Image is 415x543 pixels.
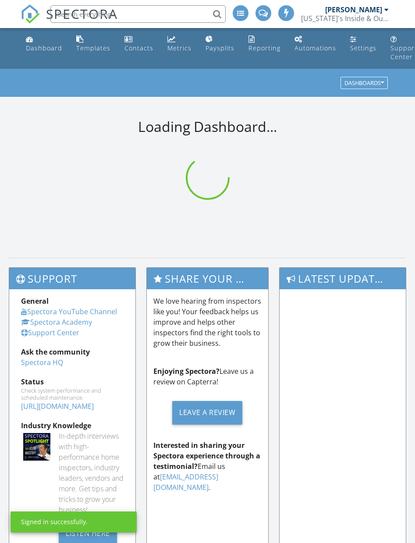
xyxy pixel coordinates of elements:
a: [EMAIL_ADDRESS][DOMAIN_NAME] [153,472,218,492]
div: Reporting [248,44,280,52]
a: Paysplits [202,32,238,57]
a: Spectora Academy [21,317,92,327]
a: Support Center [21,328,79,337]
a: Templates [73,32,114,57]
strong: General [21,296,49,306]
p: We love hearing from inspectors like you! Your feedback helps us improve and helps other inspecto... [153,296,261,348]
a: Dashboard [22,32,66,57]
strong: Enjoying Spectora? [153,366,220,376]
a: Leave a Review [153,394,261,431]
a: Spectora YouTube Channel [21,307,117,316]
div: Leave a Review [172,401,242,425]
div: Check system performance and scheduled maintenance. [21,387,124,401]
button: Dashboards [341,77,388,89]
div: Dashboard [26,44,62,52]
div: Industry Knowledge [21,420,124,431]
a: Reporting [245,32,284,57]
div: Contacts [124,44,153,52]
h3: Support [9,268,135,289]
p: Leave us a review on Capterra! [153,366,261,387]
a: Listen Here [59,528,117,538]
a: SPECTORA [21,12,118,30]
a: Settings [347,32,380,57]
a: [URL][DOMAIN_NAME] [21,401,94,411]
div: Paysplits [206,44,234,52]
div: Settings [350,44,376,52]
a: Contacts [121,32,157,57]
img: Spectoraspolightmain [23,433,50,460]
div: Dashboards [344,80,384,86]
a: Automations (Advanced) [291,32,340,57]
h3: Latest Updates [280,268,406,289]
input: Search everything... [50,5,226,23]
a: Spectora HQ [21,358,63,367]
div: Templates [76,44,110,52]
div: Ask the community [21,347,124,357]
div: Status [21,376,124,387]
h3: Share Your Spectora Experience [147,268,268,289]
div: Signed in successfully. [21,518,88,526]
div: Automations [294,44,336,52]
a: Metrics [164,32,195,57]
strong: Interested in sharing your Spectora experience through a testimonial? [153,440,260,471]
div: Metrics [167,44,192,52]
p: Email us at . [153,440,261,493]
img: The Best Home Inspection Software - Spectora [21,4,40,24]
div: [PERSON_NAME] [325,5,382,14]
div: Florida's Inside & Out Inspections [301,14,389,23]
div: In-depth interviews with high-performance home inspectors, industry leaders, vendors and more. Ge... [59,431,124,515]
